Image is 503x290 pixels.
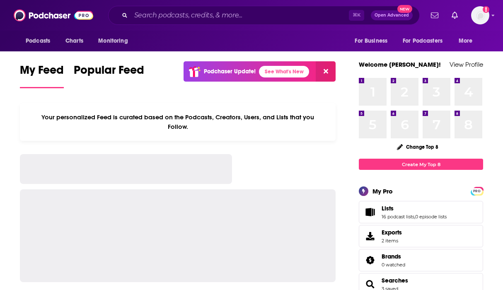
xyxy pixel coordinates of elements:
button: open menu [92,33,138,49]
a: Exports [359,225,483,247]
span: Popular Feed [74,63,144,82]
span: For Podcasters [403,35,443,47]
a: Create My Top 8 [359,159,483,170]
p: Podchaser Update! [204,68,256,75]
span: New [397,5,412,13]
span: Lists [359,201,483,223]
span: Lists [382,205,394,212]
button: open menu [453,33,483,49]
a: Charts [60,33,88,49]
a: Searches [362,278,378,290]
button: open menu [397,33,455,49]
a: Brands [362,254,378,266]
a: 16 podcast lists [382,214,414,220]
img: Podchaser - Follow, Share and Rate Podcasts [14,7,93,23]
span: 2 items [382,238,402,244]
span: Exports [382,229,402,236]
span: My Feed [20,63,64,82]
a: Show notifications dropdown [428,8,442,22]
a: 0 watched [382,262,405,268]
span: Logged in as CommsPodchaser [471,6,489,24]
span: Monitoring [98,35,128,47]
a: PRO [472,188,482,194]
a: Lists [382,205,447,212]
span: Brands [359,249,483,271]
a: Welcome [PERSON_NAME]! [359,60,441,68]
span: For Business [355,35,387,47]
button: open menu [20,33,61,49]
button: Change Top 8 [392,142,443,152]
a: Searches [382,277,408,284]
button: open menu [349,33,398,49]
a: 0 episode lists [415,214,447,220]
span: Brands [382,253,401,260]
a: Brands [382,253,405,260]
input: Search podcasts, credits, & more... [131,9,349,22]
span: Charts [65,35,83,47]
span: ⌘ K [349,10,364,21]
button: Show profile menu [471,6,489,24]
span: Open Advanced [375,13,409,17]
span: More [459,35,473,47]
div: Search podcasts, credits, & more... [108,6,420,25]
span: , [414,214,415,220]
a: Popular Feed [74,63,144,88]
button: Open AdvancedNew [371,10,413,20]
span: Exports [362,230,378,242]
a: See What's New [259,66,309,77]
div: Your personalized Feed is curated based on the Podcasts, Creators, Users, and Lists that you Follow. [20,103,336,141]
a: View Profile [450,60,483,68]
span: Podcasts [26,35,50,47]
div: My Pro [372,187,393,195]
a: Show notifications dropdown [448,8,461,22]
a: My Feed [20,63,64,88]
svg: Add a profile image [483,6,489,13]
img: User Profile [471,6,489,24]
a: Lists [362,206,378,218]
